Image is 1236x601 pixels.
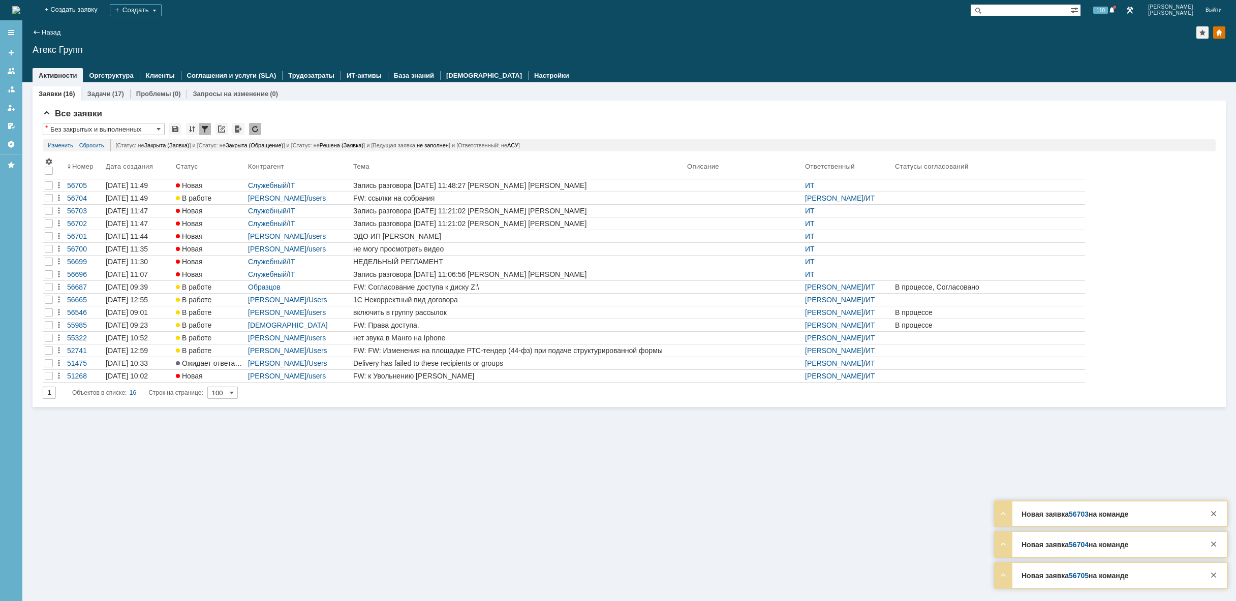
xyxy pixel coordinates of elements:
div: / [248,321,349,329]
span: В работе [176,308,211,317]
a: Delivery has failed to these recipients or groups [351,357,685,369]
a: FW: FW: Изменения на площадке РТС-тендер (44-фз) при подаче структурированной формы заявки [351,344,685,357]
div: (16) [63,90,75,98]
div: Запись разговора [DATE] 11:06:56 [PERSON_NAME] [PERSON_NAME] [353,270,683,278]
div: / [805,194,891,202]
div: НЕДЕЛЬНЫЙ РЕГЛАМЕНТ [353,258,683,266]
div: 56687 [67,283,102,291]
a: Заявки [39,90,61,98]
div: Действия [55,232,63,240]
span: Решена (Заявка) [320,142,363,148]
a: users [308,334,326,342]
span: В работе [176,346,211,355]
div: Контрагент [248,163,286,170]
a: Изменить [48,139,73,151]
a: В работе [174,306,246,319]
a: ИТ [866,296,875,304]
a: [DEMOGRAPHIC_DATA][PERSON_NAME] [248,321,328,337]
div: / [248,359,349,367]
span: Новая [176,270,203,278]
div: Действия [55,372,63,380]
a: 56703 [1069,510,1089,518]
div: 56702 [67,219,102,228]
a: 56700 [65,243,104,255]
div: / [248,283,349,291]
a: нет звука в Манго на Iphone [351,332,685,344]
div: [DATE] 12:59 [106,346,148,355]
a: users [308,308,326,317]
a: [DATE] 11:49 [104,192,174,204]
div: FW: FW: Изменения на площадке РТС-тендер (44-фз) при подаче структурированной формы заявки [353,346,683,355]
div: Действия [55,334,63,342]
a: [PERSON_NAME] [248,372,306,380]
div: Действия [55,245,63,253]
div: [DATE] 09:39 [106,283,148,291]
div: / [248,194,349,202]
div: Запись разговора [DATE] 11:21:02 [PERSON_NAME] [PERSON_NAME] [353,219,683,228]
div: 55322 [67,334,102,342]
a: ИТ [805,219,815,228]
th: Статус [174,155,246,179]
a: FW: Согласование доступа к диску Z:\ [351,281,685,293]
div: / [248,372,349,380]
a: Новая [174,217,246,230]
div: / [248,258,349,266]
a: Ожидает ответа контрагента [174,357,246,369]
th: Контрагент [246,155,351,179]
a: [PERSON_NAME] [805,346,863,355]
div: [DATE] 11:49 [106,181,148,189]
div: FW: Права доступа. [353,321,683,329]
a: ИТ [866,194,875,202]
div: / [805,372,891,380]
a: В работе [174,281,246,293]
div: ЭДО ИП [PERSON_NAME] [353,232,683,240]
div: / [805,283,891,291]
a: Запись разговора [DATE] 11:06:56 [PERSON_NAME] [PERSON_NAME] [351,268,685,280]
div: / [805,334,891,342]
div: Действия [55,181,63,189]
a: [PERSON_NAME] [805,334,863,342]
th: Ответственный [803,155,893,179]
div: Действия [55,207,63,215]
span: АСУ [507,142,518,148]
div: / [248,232,349,240]
a: 56702 [65,217,104,230]
a: 56665 [65,294,104,306]
a: Users [308,359,327,367]
a: [PERSON_NAME] [805,372,863,380]
a: [PERSON_NAME] [805,296,863,304]
a: [PERSON_NAME] [805,359,863,367]
div: / [805,321,891,329]
a: Новая [174,243,246,255]
div: / [805,296,891,304]
div: Добавить в избранное [1196,26,1209,39]
a: Заявки в моей ответственности [3,81,19,98]
a: Служебный [248,219,287,228]
a: users [308,372,326,380]
a: [DATE] 09:01 [104,306,174,319]
a: Новая [174,256,246,268]
div: FW: ссылки на собрания [353,194,683,202]
a: ИТ-активы [347,72,382,79]
a: [PERSON_NAME] [248,245,306,253]
div: [DATE] 11:44 [106,232,148,240]
a: 56705 [65,179,104,192]
span: не заполнен [417,142,449,148]
a: Заявки на командах [3,63,19,79]
div: Экспорт списка [232,123,244,135]
a: [DATE] 10:33 [104,357,174,369]
div: [Статус: не ] и [Статус: не ] и [Статус: не ] и [Ведущая заявка: ] и [Ответственный: не ] [110,139,1211,151]
a: IT [289,207,295,215]
span: Все заявки [43,109,102,118]
span: Новая [176,207,203,215]
div: / [248,219,349,228]
a: ИТ [805,207,815,215]
a: 52741 [65,344,104,357]
a: 51268 [65,370,104,382]
div: Статус [176,163,198,170]
a: В процессе [893,306,1085,319]
div: Сохранить вид [169,123,181,135]
a: В процессе, Согласовано [893,281,1085,293]
div: (17) [112,90,124,98]
a: FW: ссылки на собрания [351,192,685,204]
